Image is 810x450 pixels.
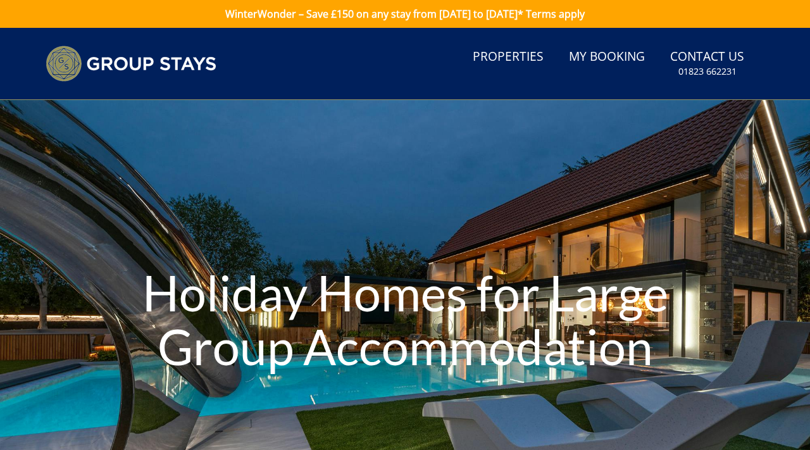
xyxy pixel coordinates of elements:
a: Properties [468,43,549,72]
small: 01823 662231 [678,65,737,78]
a: My Booking [564,43,650,72]
h1: Holiday Homes for Large Group Accommodation [121,241,688,398]
a: Contact Us01823 662231 [665,43,749,84]
img: Group Stays [46,46,216,82]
